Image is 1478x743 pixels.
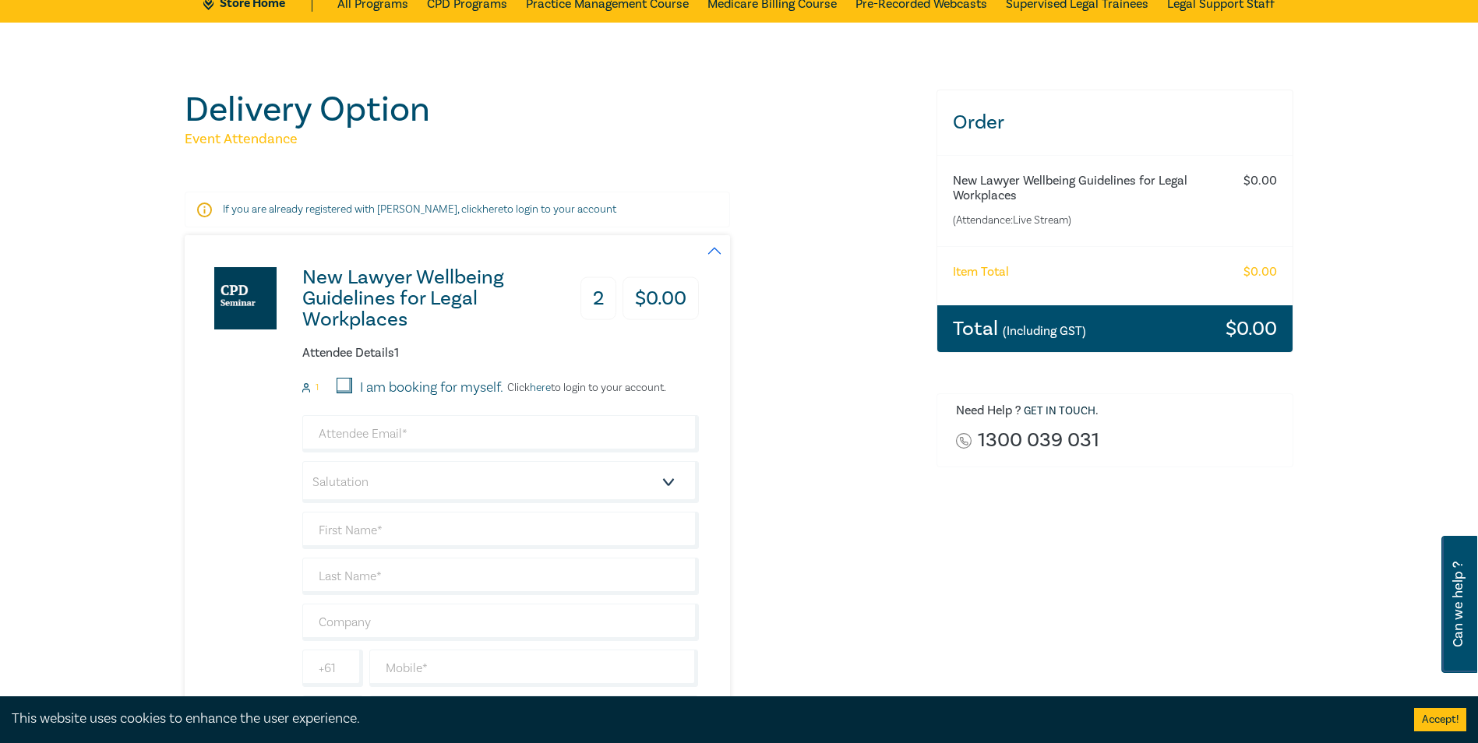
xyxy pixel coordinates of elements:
h6: Item Total [953,265,1009,280]
a: 1300 039 031 [978,430,1099,451]
h6: New Lawyer Wellbeing Guidelines for Legal Workplaces [953,174,1215,203]
small: 1 [316,382,319,393]
small: (Attendance: Live Stream ) [953,213,1215,228]
img: New Lawyer Wellbeing Guidelines for Legal Workplaces [214,267,277,329]
h3: Total [953,319,1086,339]
a: Get in touch [1024,404,1095,418]
a: here [482,202,503,217]
span: Can we help ? [1451,545,1466,664]
a: here [530,381,551,395]
div: This website uses cookies to enhance the user experience. [12,709,1391,729]
input: First Name* [302,512,699,549]
p: If you are already registered with [PERSON_NAME], click to login to your account [223,202,692,217]
p: Click to login to your account. [503,382,666,394]
button: Accept cookies [1414,708,1466,731]
h3: Order [937,90,1293,155]
h6: $ 0.00 [1243,265,1277,280]
h6: Attendee Details 1 [302,346,699,361]
label: I am booking for myself. [360,378,503,398]
h3: 2 [580,277,616,320]
small: (Including GST) [1003,323,1086,339]
h5: Event Attendance [185,130,918,149]
h6: $ 0.00 [1243,174,1277,188]
h1: Delivery Option [185,90,918,130]
h3: $ 0.00 [623,277,699,320]
input: Company [302,604,699,641]
input: +61 [302,650,363,687]
h3: New Lawyer Wellbeing Guidelines for Legal Workplaces [302,267,559,330]
input: Attendee Email* [302,415,699,452]
input: Last Name* [302,558,699,595]
h3: $ 0.00 [1226,319,1277,339]
h6: Need Help ? . [956,403,1282,419]
input: Mobile* [369,650,699,687]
